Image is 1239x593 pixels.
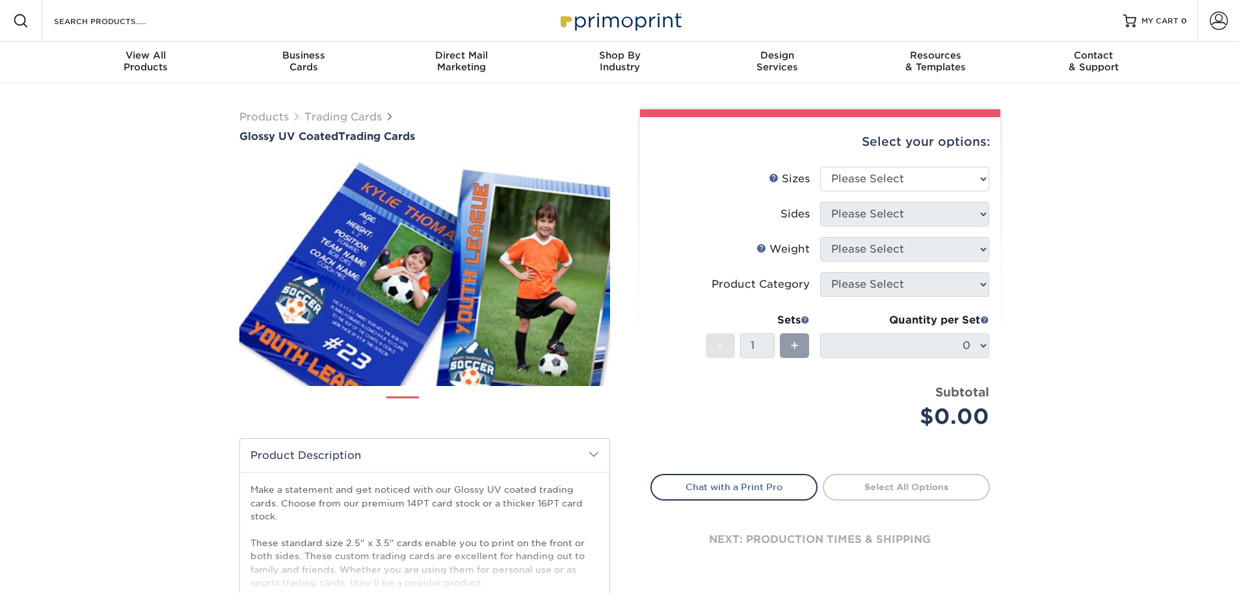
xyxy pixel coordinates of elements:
[1181,16,1187,25] span: 0
[239,130,610,143] a: Glossy UV CoatedTrading Cards
[699,49,857,73] div: Services
[67,49,225,61] span: View All
[386,392,419,424] img: Trading Cards 01
[857,49,1015,73] div: & Templates
[756,241,810,257] div: Weight
[706,312,810,328] div: Sets
[820,312,989,328] div: Quantity per Set
[823,474,990,500] a: Select All Options
[382,42,540,83] a: Direct MailMarketing
[540,42,699,83] a: Shop ByIndustry
[1015,49,1173,61] span: Contact
[304,111,382,123] a: Trading Cards
[699,49,857,61] span: Design
[224,49,382,73] div: Cards
[790,336,799,355] span: +
[239,144,610,400] img: Glossy UV Coated 01
[240,439,609,472] h2: Product Description
[1015,42,1173,83] a: Contact& Support
[830,401,989,432] div: $0.00
[382,49,540,73] div: Marketing
[712,277,810,292] div: Product Category
[650,117,990,167] div: Select your options:
[67,42,225,83] a: View AllProducts
[239,111,289,123] a: Products
[1141,16,1179,27] span: MY CART
[935,385,989,399] strong: Subtotal
[650,474,818,500] a: Chat with a Print Pro
[780,206,810,222] div: Sides
[699,42,857,83] a: DesignServices
[555,7,685,34] img: Primoprint
[53,13,180,29] input: SEARCH PRODUCTS.....
[67,49,225,73] div: Products
[540,49,699,61] span: Shop By
[1015,49,1173,73] div: & Support
[239,130,610,143] h1: Trading Cards
[650,501,990,579] div: next: production times & shipping
[857,49,1015,61] span: Resources
[540,49,699,73] div: Industry
[224,49,382,61] span: Business
[769,171,810,187] div: Sizes
[224,42,382,83] a: BusinessCards
[430,391,462,424] img: Trading Cards 02
[239,130,338,143] span: Glossy UV Coated
[717,336,723,355] span: -
[382,49,540,61] span: Direct Mail
[857,42,1015,83] a: Resources& Templates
